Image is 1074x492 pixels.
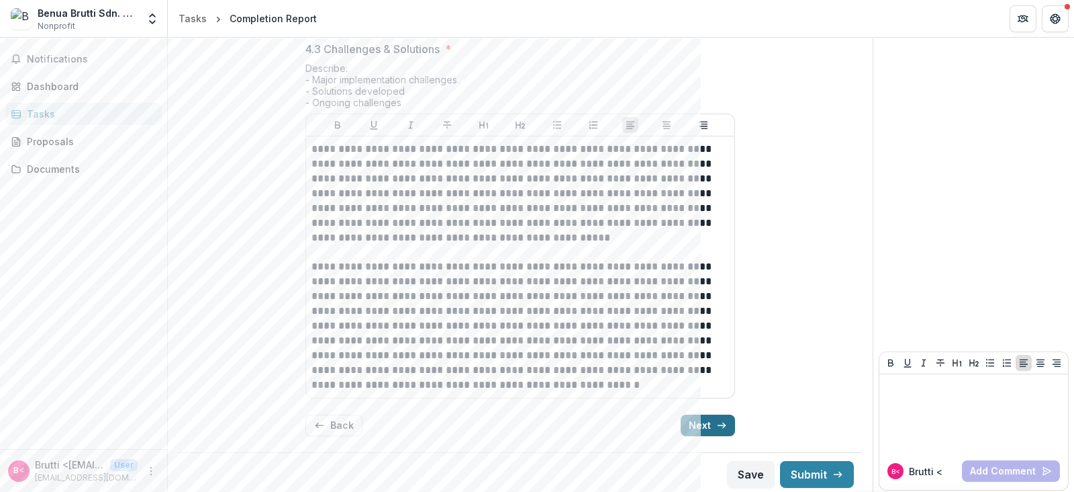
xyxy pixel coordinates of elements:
[5,48,162,70] button: Notifications
[891,468,900,475] div: Brutti <bruttibesi@gmail.com>
[999,355,1015,371] button: Ordered List
[1032,355,1048,371] button: Align Center
[35,472,138,484] p: [EMAIL_ADDRESS][DOMAIN_NAME]
[727,461,775,488] button: Save
[5,130,162,153] a: Proposals
[403,117,419,133] button: Italicize
[476,117,492,133] button: Heading 1
[230,11,317,26] div: Completion Report
[681,415,735,436] button: Next
[305,415,362,436] button: Back
[38,6,138,20] div: Benua Brutti Sdn. Bhd.
[173,9,212,28] a: Tasks
[962,460,1060,482] button: Add Comment
[173,9,322,28] nav: breadcrumb
[27,162,151,176] div: Documents
[27,107,151,121] div: Tasks
[1016,355,1032,371] button: Align Left
[5,75,162,97] a: Dashboard
[110,459,138,471] p: User
[143,5,162,32] button: Open entity switcher
[622,117,638,133] button: Align Left
[13,466,24,475] div: Brutti <bruttibesi@gmail.com>
[35,458,105,472] p: Brutti <[EMAIL_ADDRESS][DOMAIN_NAME]>
[916,355,932,371] button: Italicize
[695,117,712,133] button: Align Right
[27,134,151,149] div: Proposals
[305,63,735,114] div: Describe: - Major implementation challenges - Solutions developed - Ongoing challenges
[366,117,382,133] button: Underline
[780,461,854,488] button: Submit
[658,117,675,133] button: Align Center
[982,355,998,371] button: Bullet List
[512,117,528,133] button: Heading 2
[305,41,440,57] p: 4.3 Challenges & Solutions
[549,117,565,133] button: Bullet List
[27,79,151,93] div: Dashboard
[1010,5,1036,32] button: Partners
[27,54,156,65] span: Notifications
[883,355,899,371] button: Bold
[5,158,162,180] a: Documents
[143,463,159,479] button: More
[1048,355,1065,371] button: Align Right
[909,464,942,479] p: Brutti <
[38,20,75,32] span: Nonprofit
[932,355,948,371] button: Strike
[330,117,346,133] button: Bold
[585,117,601,133] button: Ordered List
[179,11,207,26] div: Tasks
[5,103,162,125] a: Tasks
[966,355,982,371] button: Heading 2
[439,117,455,133] button: Strike
[1042,5,1069,32] button: Get Help
[899,355,916,371] button: Underline
[11,8,32,30] img: Benua Brutti Sdn. Bhd.
[949,355,965,371] button: Heading 1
